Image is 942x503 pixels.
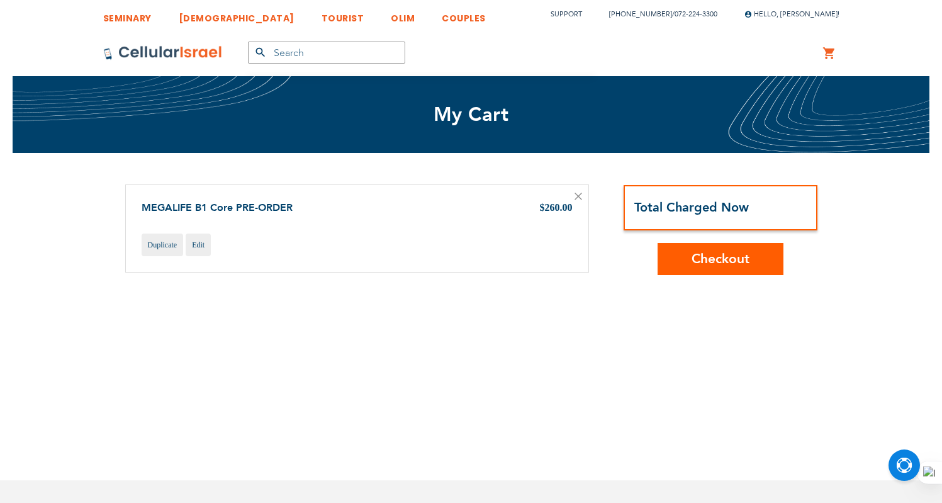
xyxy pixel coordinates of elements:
span: $260.00 [540,202,573,213]
a: [PHONE_NUMBER] [609,9,672,19]
a: MEGALIFE B1 Core PRE-ORDER [142,201,293,215]
span: My Cart [434,101,509,128]
a: Duplicate [142,234,184,256]
input: Search [248,42,405,64]
a: Edit [186,234,211,256]
a: COUPLES [442,3,486,26]
a: SEMINARY [103,3,152,26]
img: Cellular Israel Logo [103,45,223,60]
span: Checkout [692,250,749,268]
span: Duplicate [148,240,177,249]
span: Edit [192,240,205,249]
span: Hello, [PERSON_NAME]! [744,9,839,19]
a: [DEMOGRAPHIC_DATA] [179,3,294,26]
li: / [597,5,717,23]
a: OLIM [391,3,415,26]
strong: Total Charged Now [634,199,749,216]
a: Support [551,9,582,19]
button: Checkout [658,243,783,275]
a: 072-224-3300 [675,9,717,19]
a: TOURIST [322,3,364,26]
